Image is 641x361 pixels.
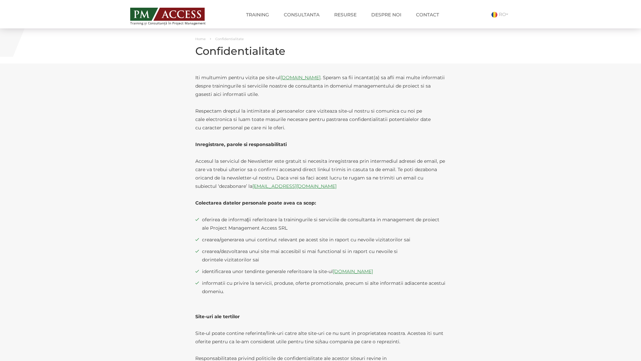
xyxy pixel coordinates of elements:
a: Training și Consultanță în Project Management [130,6,218,25]
span: Confidentialitate [215,37,244,41]
h1: Confidentialitate [195,45,446,57]
span: oferirea de informaţii referitoare la trainingurile si serviciile de consultanta in management de... [202,216,446,232]
img: PM ACCESS - Echipa traineri si consultanti certificati PMP: Narciss Popescu, Mihai Olaru, Monica ... [130,8,205,21]
span: crearea/dezvoltarea unui site mai accesibil si mai functional si in raport cu nevoile si dorintel... [202,247,446,264]
span: informatii cu privire la servicii, produse, oferte promotionale, precum si alte informatii adiace... [202,279,446,296]
p: Accesul la serviciul de Newsletter este gratuit si necesita inregistrarea prin intermediul adrese... [195,157,446,191]
strong: Site-uri ale tertilor [195,314,240,320]
span: Training și Consultanță în Project Management [130,21,218,25]
strong: Inregistrare, parole si responsabilitati [195,141,287,147]
span: identificarea unor tendinte generale referitoare la site-ul [202,267,446,276]
strong: Colectarea datelor personale poate avea ca scop: [195,200,316,206]
a: Contact [411,8,444,21]
p: Respectam dreptul la intimitate al persoanelor care viziteaza site-ul nostru si comunica cu noi p... [195,107,446,132]
img: Romana [491,12,497,18]
p: Iti multumim pentru vizita pe site-ul . Speram sa fii incantat(a) sa afli mai multe informatii de... [195,74,446,99]
span: crearea/generarea unui continut relevant pe acest site in raport cu nevoile vizitatorilor sai [202,236,446,244]
a: [DOMAIN_NAME] [333,268,373,274]
a: Training [241,8,274,21]
a: [EMAIL_ADDRESS][DOMAIN_NAME] [252,183,337,189]
a: Despre noi [366,8,406,21]
a: Resurse [329,8,362,21]
a: Home [195,37,206,41]
a: Consultanta [279,8,325,21]
p: Site-ul poate contine referinte/link-uri catre alte site-uri ce nu sunt in proprietatea noastra. ... [195,329,446,346]
a: RO [491,11,511,17]
a: [DOMAIN_NAME] [280,75,320,81]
